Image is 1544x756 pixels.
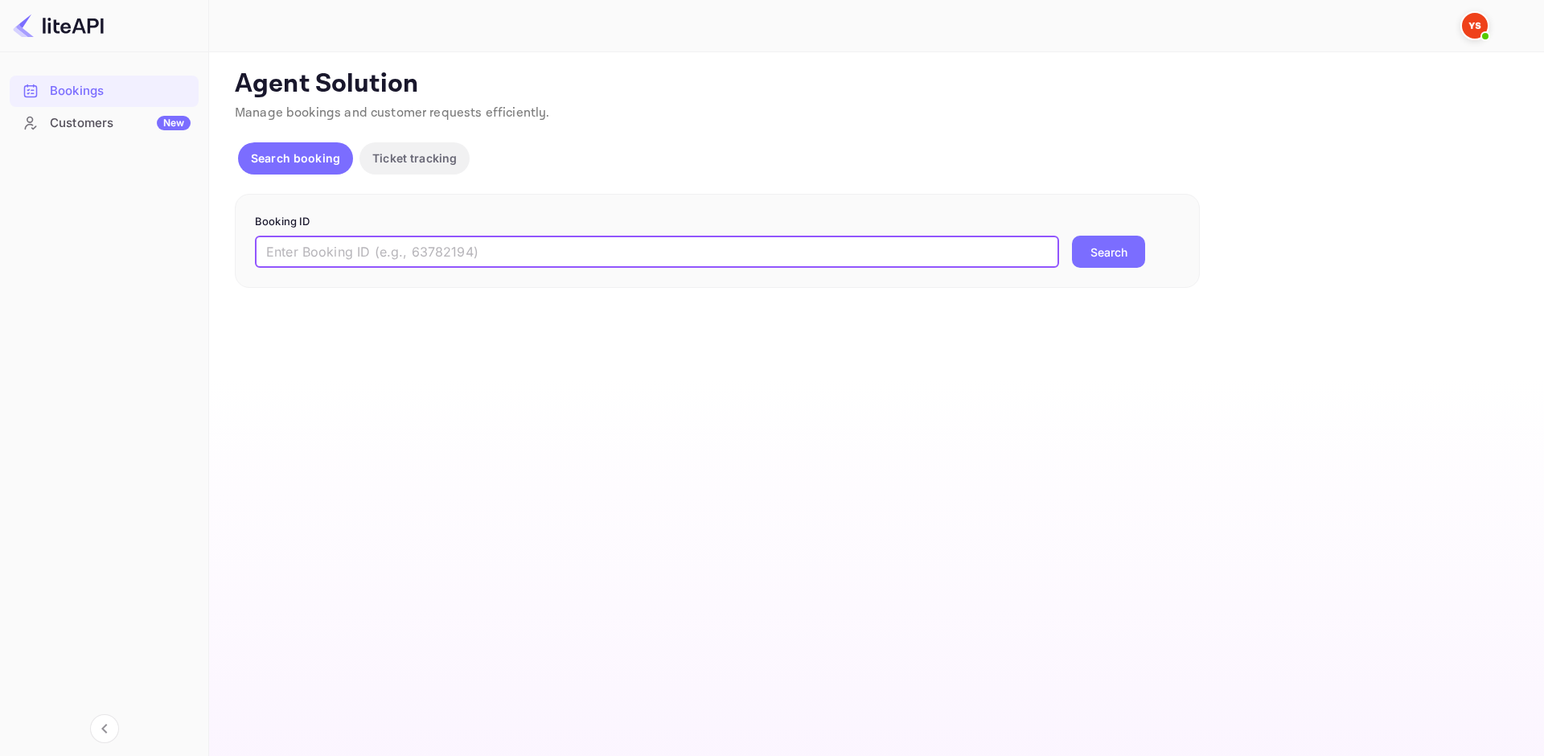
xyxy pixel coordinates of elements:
p: Ticket tracking [372,150,457,166]
div: New [157,116,191,130]
p: Booking ID [255,214,1180,230]
img: LiteAPI logo [13,13,104,39]
button: Collapse navigation [90,714,119,743]
div: Bookings [50,82,191,101]
span: Manage bookings and customer requests efficiently. [235,105,550,121]
input: Enter Booking ID (e.g., 63782194) [255,236,1059,268]
a: CustomersNew [10,108,199,138]
div: Bookings [10,76,199,107]
div: Customers [50,114,191,133]
button: Search [1072,236,1145,268]
a: Bookings [10,76,199,105]
p: Search booking [251,150,340,166]
div: CustomersNew [10,108,199,139]
img: Yandex Support [1462,13,1488,39]
p: Agent Solution [235,68,1515,101]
